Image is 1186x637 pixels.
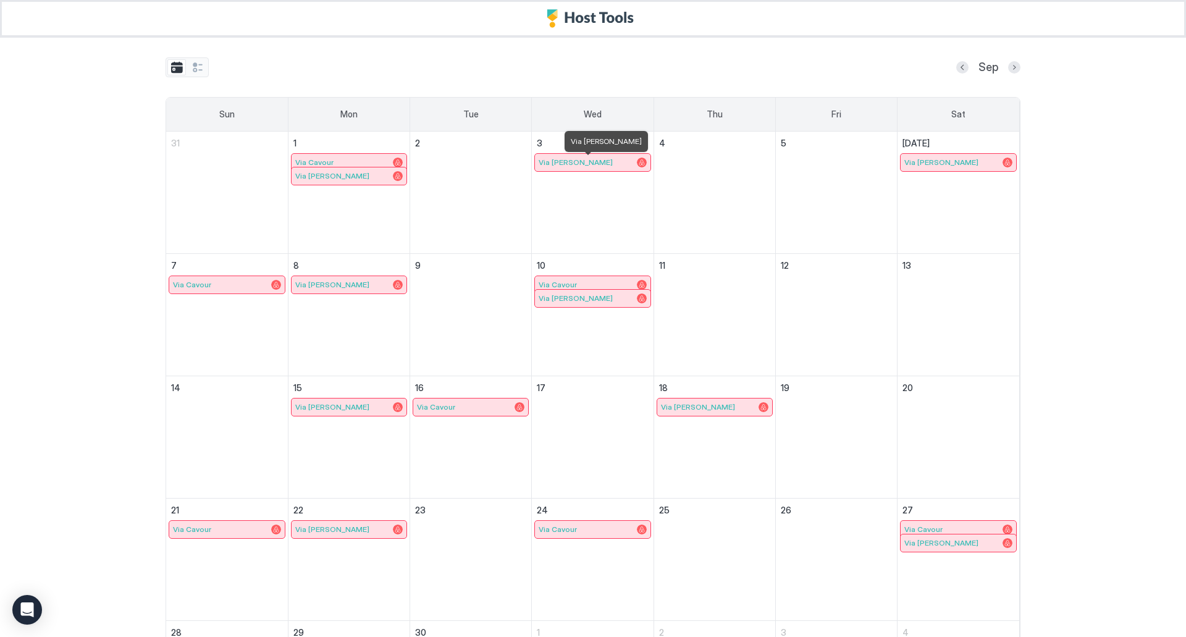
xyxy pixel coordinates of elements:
span: 25 [659,505,670,515]
span: Via [PERSON_NAME] [661,402,735,411]
a: September 13, 2025 [898,254,1019,279]
span: Via Cavour [173,525,211,534]
a: September 23, 2025 [410,499,531,523]
td: September 10, 2025 [532,253,654,376]
td: September 8, 2025 [288,253,410,376]
span: 12 [781,260,789,271]
a: September 19, 2025 [776,376,897,401]
span: Via Cavour [539,525,577,534]
div: tab-group [166,57,209,77]
span: Mon [340,109,358,120]
a: September 15, 2025 [288,376,410,401]
td: September 25, 2025 [654,498,775,620]
td: September 22, 2025 [288,498,410,620]
span: 5 [781,138,786,148]
span: Via Cavour [173,280,211,289]
a: September 27, 2025 [898,499,1019,523]
span: Via [PERSON_NAME] [904,538,978,547]
span: Thu [707,109,723,120]
span: 20 [902,382,913,393]
span: 31 [171,138,180,148]
span: Via [PERSON_NAME] [295,171,369,180]
a: September 10, 2025 [532,254,653,279]
a: September 22, 2025 [288,499,410,523]
a: August 31, 2025 [166,132,288,156]
a: September 8, 2025 [288,254,410,279]
span: Sep [978,61,998,75]
a: Saturday [939,98,978,131]
a: Monday [328,98,370,131]
span: 21 [171,505,179,515]
span: [DATE] [902,138,930,148]
td: September 27, 2025 [898,498,1019,620]
a: September 14, 2025 [166,376,288,401]
span: 1 [293,138,296,148]
span: 16 [415,382,424,393]
span: Via Cavour [539,280,577,289]
span: Sat [951,109,965,120]
span: Via Cavour [417,402,455,411]
td: September 14, 2025 [166,376,288,498]
a: Tuesday [451,98,491,131]
span: 7 [171,260,177,271]
span: Via [PERSON_NAME] [539,158,613,167]
span: 9 [415,260,421,271]
div: Open Intercom Messenger [12,595,42,625]
a: September 24, 2025 [532,499,653,523]
td: September 3, 2025 [532,132,654,254]
span: 22 [293,505,303,515]
span: 3 [537,138,542,148]
a: Wednesday [571,98,614,131]
td: September 24, 2025 [532,498,654,620]
td: September 26, 2025 [775,498,897,620]
span: Tue [463,109,479,120]
td: September 23, 2025 [410,498,532,620]
a: Friday [819,98,854,131]
span: Via Cavour [904,525,943,534]
span: 17 [537,382,545,393]
span: Sun [219,109,235,120]
span: 2 [415,138,420,148]
td: September 5, 2025 [775,132,897,254]
a: September 9, 2025 [410,254,531,279]
span: Via [PERSON_NAME] [539,293,613,303]
a: September 6, 2025 [898,132,1019,156]
a: Thursday [694,98,735,131]
span: 19 [781,382,789,393]
span: Via Cavour [295,158,334,167]
td: September 4, 2025 [654,132,775,254]
td: September 18, 2025 [654,376,775,498]
span: 13 [902,260,911,271]
td: September 1, 2025 [288,132,410,254]
a: Sunday [207,98,247,131]
a: September 3, 2025 [532,132,653,156]
a: September 7, 2025 [166,254,288,279]
a: September 18, 2025 [654,376,775,401]
td: September 16, 2025 [410,376,532,498]
button: Next month [1008,61,1020,74]
a: September 2, 2025 [410,132,531,156]
a: September 25, 2025 [654,499,775,523]
span: 8 [293,260,299,271]
span: 4 [659,138,665,148]
td: September 2, 2025 [410,132,532,254]
td: September 11, 2025 [654,253,775,376]
span: 18 [659,382,668,393]
span: 27 [902,505,913,515]
a: September 5, 2025 [776,132,897,156]
span: 11 [659,260,665,271]
a: September 12, 2025 [776,254,897,279]
td: September 6, 2025 [898,132,1019,254]
div: Via [PERSON_NAME] [565,131,648,152]
a: September 4, 2025 [654,132,775,156]
a: September 16, 2025 [410,376,531,401]
span: 26 [781,505,791,515]
td: September 19, 2025 [775,376,897,498]
span: 15 [293,382,302,393]
span: Fri [831,109,841,120]
td: September 21, 2025 [166,498,288,620]
span: Via [PERSON_NAME] [295,280,369,289]
span: 10 [537,260,545,271]
a: Host Tools Logo [547,9,639,28]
